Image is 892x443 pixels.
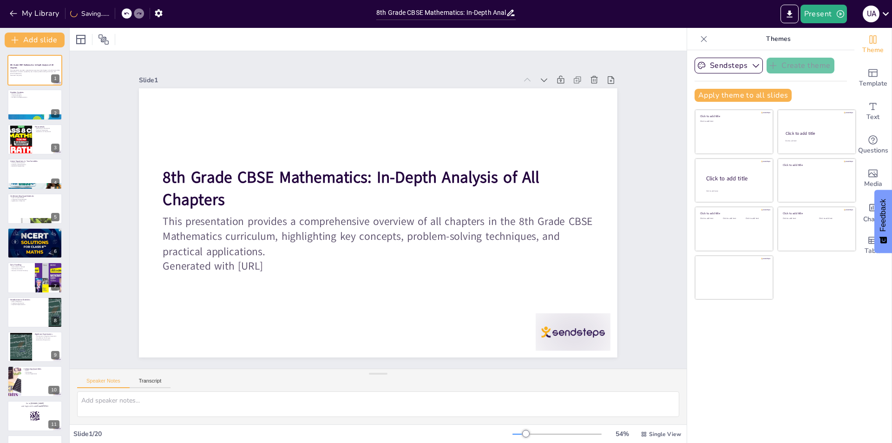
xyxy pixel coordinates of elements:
[854,229,892,262] div: Add a table
[376,6,506,20] input: Insert title
[711,28,845,50] p: Themes
[51,109,59,118] div: 2
[859,79,887,89] span: Template
[854,162,892,195] div: Add images, graphics, shapes or video
[649,430,681,438] span: Single View
[7,55,62,86] div: 1
[10,197,59,198] p: Types of Quadrilaterals
[10,402,59,405] p: Go to
[783,163,849,166] div: Click to add title
[10,298,46,301] p: Introduction to Statistics
[51,74,59,83] div: 1
[706,175,766,183] div: Click to add title
[862,45,884,55] span: Theme
[854,95,892,128] div: Add text boxes
[7,193,62,224] div: 5
[24,373,59,375] p: Practical Applications
[10,268,32,270] p: Data Representation
[874,190,892,253] button: Feedback - Show survey
[706,190,765,192] div: Click to add body
[51,282,59,291] div: 7
[185,69,535,390] p: This presentation provides a comprehensive overview of all chapters in the 8th Grade CBSE Mathema...
[865,246,881,256] span: Table
[863,214,883,225] span: Charts
[7,297,62,328] div: 8
[35,126,59,128] p: Polynomials
[10,162,59,164] p: Solving Linear Equations
[31,402,44,404] strong: [DOMAIN_NAME]
[51,213,59,221] div: 5
[7,159,62,189] div: 4
[10,270,32,271] p: Measures of Central Tendency
[73,32,88,47] div: Layout
[10,160,59,163] p: Linear Equations in Two Variables
[218,33,527,302] strong: 8th Grade CBSE Mathematics: In-Depth Analysis of All Chapters
[10,266,32,268] p: Data Collection Methods
[864,179,882,189] span: Media
[7,6,63,21] button: My Library
[10,264,32,266] p: Data Handling
[10,194,59,197] p: Understanding Quadrilaterals
[10,93,59,95] p: Rational Numbers
[73,430,512,438] div: Slide 1 / 20
[866,112,879,122] span: Text
[5,33,65,47] button: Add slide
[98,34,109,45] span: Position
[35,336,59,337] p: Components of Algebraic Expressions
[863,5,879,23] button: U A
[7,228,62,258] div: 6
[35,337,59,339] p: Simplification Techniques
[10,235,59,237] p: Practical Applications
[48,420,59,429] div: 11
[858,145,888,156] span: Questions
[24,370,59,371] p: Ratios
[783,218,812,220] div: Click to add text
[35,333,59,336] p: Algebraic Expressions
[10,91,59,93] p: Number Systems
[10,164,59,165] p: Graphing Linear Equations
[10,74,59,76] p: Generated with [URL]
[10,300,46,302] p: Data Interpretation
[35,131,59,133] p: Operations on Polynomials
[70,9,109,18] div: Saving......
[7,124,62,155] div: 3
[51,317,59,325] div: 8
[854,61,892,95] div: Add ready made slides
[24,371,59,373] p: Percentages
[130,378,171,388] button: Transcript
[695,58,763,73] button: Sendsteps
[35,339,59,341] p: Evaluation of Expressions
[10,165,59,167] p: Real-World Applications
[10,304,46,305] p: Graphical Representation
[863,6,879,22] div: U A
[700,212,767,215] div: Click to add title
[7,366,62,397] div: 10
[77,378,130,388] button: Speaker Notes
[176,102,505,401] p: Generated with [URL]
[700,120,767,123] div: Click to add text
[51,351,59,359] div: 9
[695,89,792,102] button: Apply theme to all slides
[879,199,887,231] span: Feedback
[700,218,721,220] div: Click to add text
[786,131,847,136] div: Click to add title
[51,144,59,152] div: 3
[10,94,59,96] p: Irrational Numbers
[10,69,59,74] p: This presentation provides a comprehensive overview of all chapters in the 8th Grade CBSE Mathema...
[10,96,59,98] p: Number Line Representation
[854,195,892,229] div: Add charts and graphs
[48,386,59,394] div: 10
[7,89,62,120] div: 2
[10,231,59,233] p: Area Calculation
[785,140,847,142] div: Click to add text
[746,218,767,220] div: Click to add text
[800,5,847,23] button: Present
[767,58,834,73] button: Create theme
[10,405,59,408] p: and login with code
[10,200,59,202] p: Applications in Real Life
[7,401,62,431] div: 11
[819,218,848,220] div: Click to add text
[780,5,799,23] button: Export to PowerPoint
[10,198,59,200] p: Properties of Quadrilaterals
[10,229,59,232] p: Areas of Parallelograms and Triangles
